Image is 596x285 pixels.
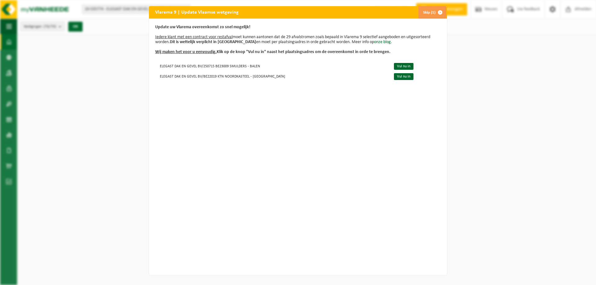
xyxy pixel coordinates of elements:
[155,25,251,29] b: Update uw Vlarema overeenkomst zo snel mogelijk!
[155,71,389,81] td: ELEGAST DAK EN GEVEL BV/BE22019 KTN NOORDKASTEEL - [GEOGRAPHIC_DATA]
[170,40,256,44] b: Dit is wettelijk verplicht in [GEOGRAPHIC_DATA]
[155,35,233,39] u: Iedere klant met een contract voor restafval
[155,50,391,54] b: Klik op de knop "Vul nu in" naast het plaatsingsadres om de overeenkomst in orde te brengen.
[149,6,245,18] h2: Vlarema 9 | Update Vlaamse wetgeving
[394,73,413,80] a: Vul nu in
[418,6,446,19] button: Skip (1)
[155,25,441,55] p: moet kunnen aantonen dat de 29 afvalstromen zoals bepaald in Vlarema 9 selectief aangeboden en ui...
[394,63,413,70] a: Vul nu in
[374,40,392,44] a: onze blog.
[155,50,217,54] u: Wij maken het voor u eenvoudig.
[155,61,389,71] td: ELEGAST DAK EN GEVEL BV/250715 BE23009 SMULDERS - BALEN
